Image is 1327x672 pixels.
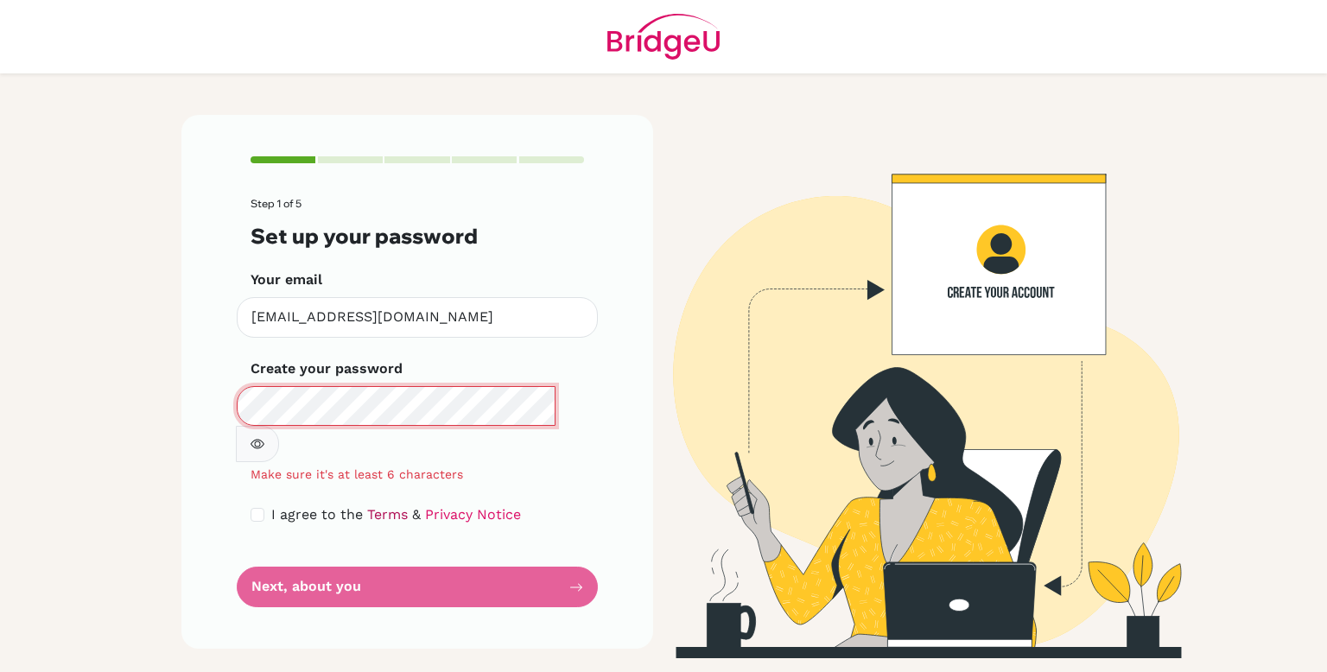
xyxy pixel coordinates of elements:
h3: Set up your password [251,224,584,249]
a: Privacy Notice [425,506,521,523]
span: Step 1 of 5 [251,197,302,210]
label: Your email [251,269,322,290]
a: Terms [367,506,408,523]
label: Create your password [251,358,403,379]
div: Make sure it's at least 6 characters [237,466,598,484]
input: Insert your email* [237,297,598,338]
span: & [412,506,421,523]
span: I agree to the [271,506,363,523]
